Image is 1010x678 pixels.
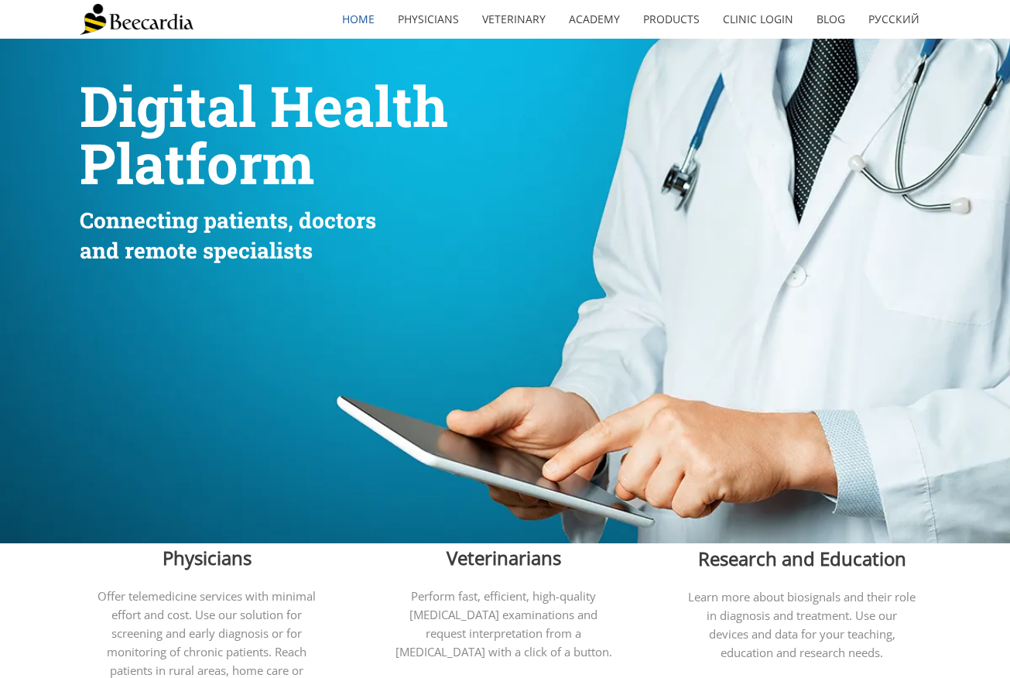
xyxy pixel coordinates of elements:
[80,126,314,200] span: Platform
[80,4,193,35] img: Beecardia
[471,2,557,37] a: Veterinary
[80,236,313,265] span: and remote specialists
[447,545,561,570] span: Veterinarians
[632,2,711,37] a: Products
[386,2,471,37] a: Physicians
[330,2,386,37] a: home
[805,2,857,37] a: Blog
[698,546,906,571] span: Research and Education
[80,206,376,235] span: Connecting patients, doctors
[395,588,612,659] span: Perform fast, efficient, high-quality [MEDICAL_DATA] examinations and request interpretation from...
[557,2,632,37] a: Academy
[857,2,931,37] a: Русский
[163,545,252,570] span: Physicians
[80,69,448,142] span: Digital Health
[688,589,916,660] span: Learn more about biosignals and their role in diagnosis and treatment. Use our devices and data f...
[711,2,805,37] a: Clinic Login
